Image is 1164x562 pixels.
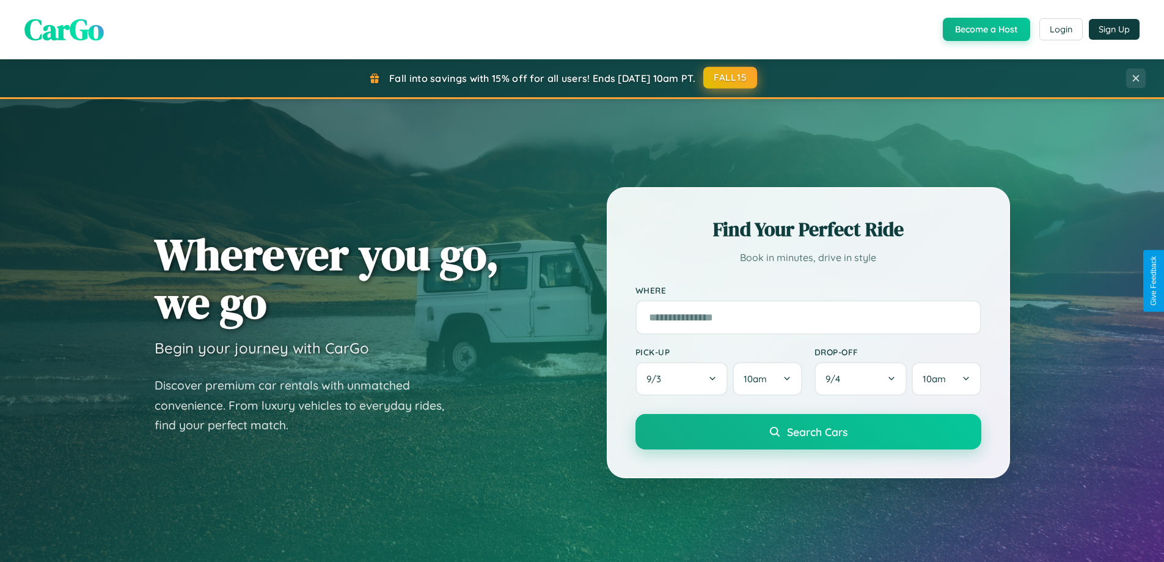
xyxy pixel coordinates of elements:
[635,285,981,295] label: Where
[24,9,104,50] span: CarGo
[825,373,846,385] span: 9 / 4
[635,249,981,267] p: Book in minutes, drive in style
[646,373,667,385] span: 9 / 3
[943,18,1030,41] button: Become a Host
[155,375,460,435] p: Discover premium car rentals with unmatched convenience. From luxury vehicles to everyday rides, ...
[155,230,499,327] h1: Wherever you go, we go
[814,362,907,396] button: 9/4
[923,373,946,385] span: 10am
[635,347,802,357] label: Pick-up
[733,362,802,396] button: 10am
[703,67,757,89] button: FALL15
[635,216,981,243] h2: Find Your Perfect Ride
[635,414,981,449] button: Search Cars
[389,72,695,84] span: Fall into savings with 15% off for all users! Ends [DATE] 10am PT.
[155,339,369,357] h3: Begin your journey with CarGo
[1089,19,1140,40] button: Sign Up
[912,362,981,396] button: 10am
[1149,256,1158,306] div: Give Feedback
[1039,18,1083,40] button: Login
[635,362,728,396] button: 9/3
[814,347,981,357] label: Drop-off
[744,373,767,385] span: 10am
[787,425,847,438] span: Search Cars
